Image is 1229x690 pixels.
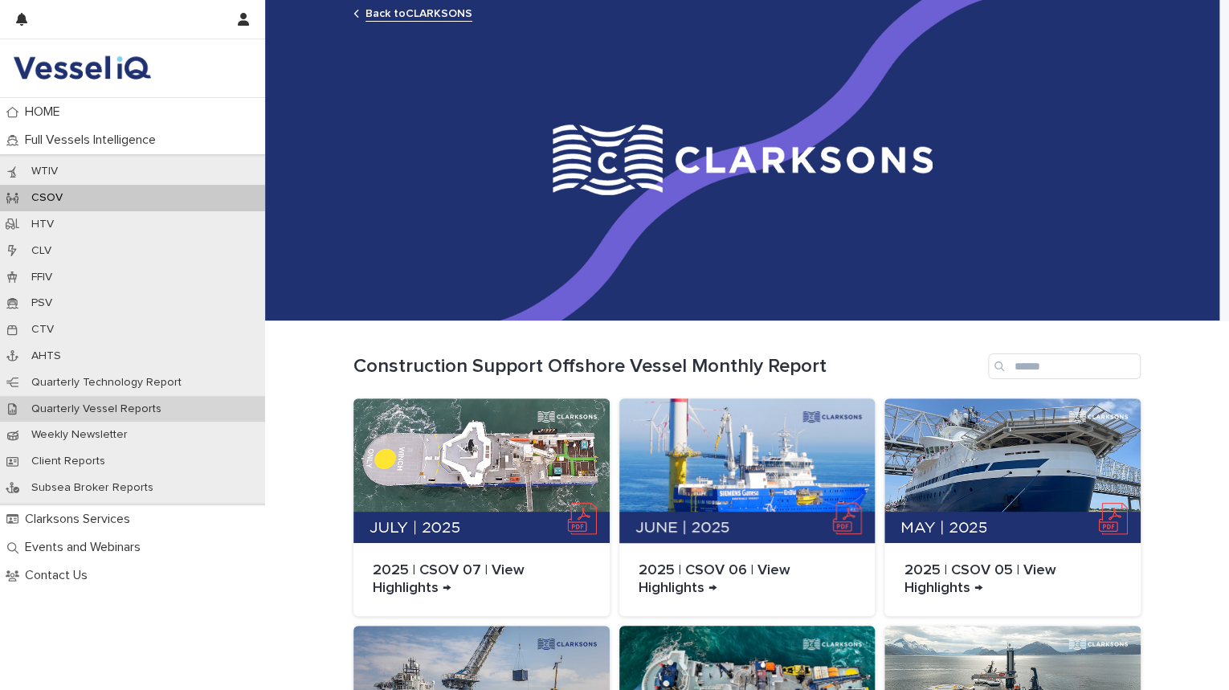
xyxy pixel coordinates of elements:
[18,428,141,442] p: Weekly Newsletter
[639,562,856,597] p: 2025 | CSOV 06 | View Highlights →
[884,398,1141,616] a: 2025 | CSOV 05 | View Highlights →
[18,402,174,416] p: Quarterly Vessel Reports
[18,568,100,583] p: Contact Us
[18,191,76,205] p: CSOV
[988,353,1141,379] input: Search
[353,355,982,378] h1: Construction Support Offshore Vessel Monthly Report
[18,133,169,148] p: Full Vessels Intelligence
[619,398,876,616] a: 2025 | CSOV 06 | View Highlights →
[18,218,67,231] p: HTV
[18,455,118,468] p: Client Reports
[18,349,74,363] p: AHTS
[18,104,73,120] p: HOME
[904,562,1121,597] p: 2025 | CSOV 05 | View Highlights →
[18,296,65,310] p: PSV
[365,3,472,22] a: Back toCLARKSONS
[18,481,166,495] p: Subsea Broker Reports
[353,398,610,616] a: 2025 | CSOV 07 | View Highlights →
[373,562,590,597] p: 2025 | CSOV 07 | View Highlights →
[13,52,151,84] img: DY2harLS7Ky7oFY6OHCp
[18,244,64,258] p: CLV
[18,540,153,555] p: Events and Webinars
[18,323,67,337] p: CTV
[18,165,71,178] p: WTIV
[18,512,143,527] p: Clarksons Services
[18,271,65,284] p: FFIV
[18,376,194,390] p: Quarterly Technology Report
